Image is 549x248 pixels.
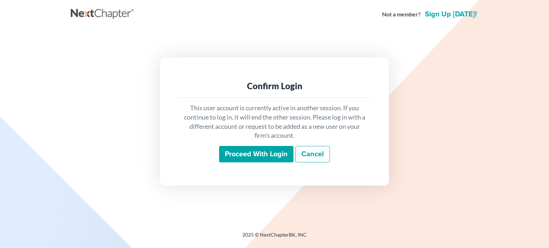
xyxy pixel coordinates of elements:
a: Cancel [295,146,330,162]
p: This user account is currently active in another session. If you continue to log in, it will end ... [183,103,366,140]
div: Confirm Login [183,80,366,92]
input: Proceed with login [219,146,293,162]
div: 2025 © NextChapterBK, INC [71,231,478,244]
strong: Not a member? [382,10,421,19]
a: Sign up [DATE]! [424,11,478,18]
